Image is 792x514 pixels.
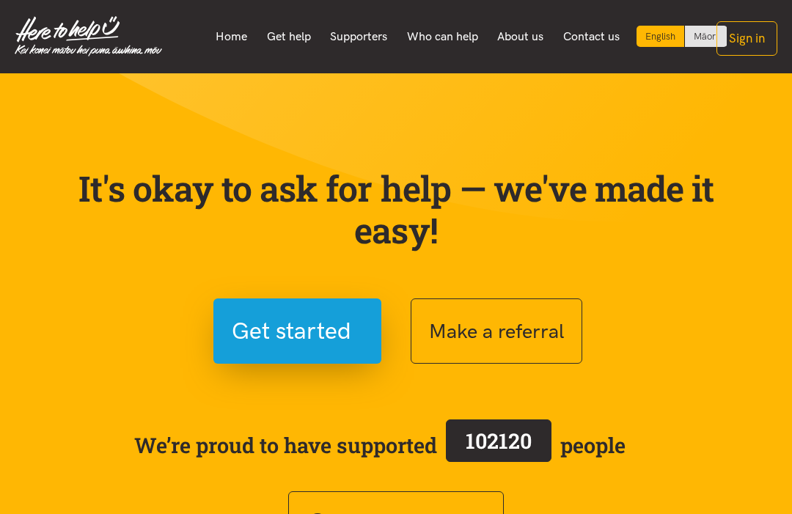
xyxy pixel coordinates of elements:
[320,21,397,52] a: Supporters
[206,21,257,52] a: Home
[213,298,381,364] button: Get started
[15,16,162,56] img: Home
[488,21,554,52] a: About us
[134,416,626,474] span: We’re proud to have supported people
[637,26,727,47] div: Language toggle
[716,21,777,56] button: Sign in
[437,416,560,474] a: 102120
[59,167,733,252] p: It's okay to ask for help — we've made it easy!
[466,427,532,455] span: 102120
[257,21,320,52] a: Get help
[232,312,351,350] span: Get started
[685,26,727,47] a: Switch to Te Reo Māori
[411,298,582,364] button: Make a referral
[397,21,488,52] a: Who can help
[553,21,629,52] a: Contact us
[637,26,685,47] div: Current language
